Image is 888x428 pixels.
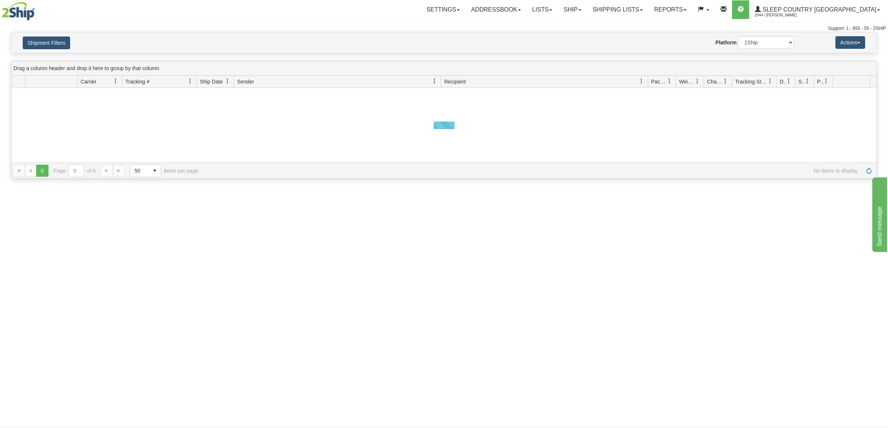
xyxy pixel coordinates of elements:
[707,78,723,85] span: Charge
[6,4,69,13] div: Send message
[221,75,234,88] a: Ship Date filter column settings
[679,78,695,85] span: Weight
[527,0,558,19] a: Lists
[428,75,441,88] a: Sender filter column settings
[587,0,649,19] a: Shipping lists
[558,0,587,19] a: Ship
[184,75,197,88] a: Tracking # filter column settings
[54,164,96,177] span: Page of 0
[691,75,704,88] a: Weight filter column settings
[149,165,161,177] span: select
[36,165,48,177] span: Page 0
[635,75,648,88] a: Recipient filter column settings
[871,176,887,252] iframe: chat widget
[209,168,858,174] span: No items to display
[735,78,768,85] span: Tracking Status
[764,75,776,88] a: Tracking Status filter column settings
[716,39,737,46] label: Platform
[801,75,814,88] a: Shipment Issues filter column settings
[465,0,527,19] a: Addressbook
[2,25,886,32] div: Support: 1 - 855 - 55 - 2SHIP
[820,75,832,88] a: Pickup Status filter column settings
[651,78,667,85] span: Packages
[663,75,676,88] a: Packages filter column settings
[761,6,876,13] span: Sleep Country [GEOGRAPHIC_DATA]
[863,165,875,177] a: Refresh
[81,78,97,85] span: Carrier
[755,12,811,19] span: 2044 / [PERSON_NAME]
[2,2,35,21] img: logo2044.jpg
[798,78,805,85] span: Shipment Issues
[649,0,692,19] a: Reports
[421,0,465,19] a: Settings
[12,61,876,76] div: grid grouping header
[200,78,223,85] span: Ship Date
[780,78,786,85] span: Delivery Status
[125,78,150,85] span: Tracking #
[444,78,466,85] span: Recipient
[23,37,70,49] button: Shipment Filters
[719,75,732,88] a: Charge filter column settings
[835,36,865,49] button: Actions
[130,164,198,177] span: items per page
[135,167,144,174] span: 50
[130,164,161,177] span: Page sizes drop down
[237,78,254,85] span: Sender
[817,78,823,85] span: Pickup Status
[782,75,795,88] a: Delivery Status filter column settings
[749,0,886,19] a: Sleep Country [GEOGRAPHIC_DATA] 2044 / [PERSON_NAME]
[109,75,122,88] a: Carrier filter column settings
